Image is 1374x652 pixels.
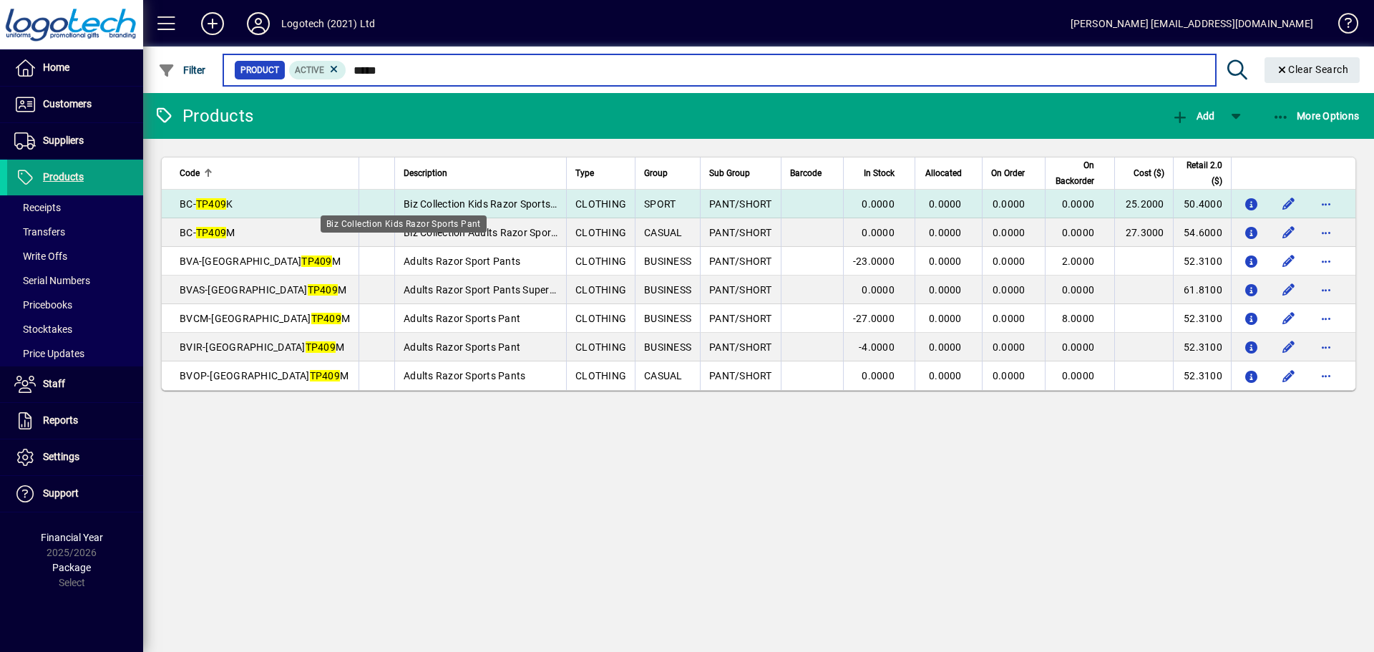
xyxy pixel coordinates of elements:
[1062,313,1095,324] span: 8.0000
[41,532,103,543] span: Financial Year
[993,198,1025,210] span: 0.0000
[1315,250,1338,273] button: More options
[1277,278,1300,301] button: Edit
[7,220,143,244] a: Transfers
[1315,336,1338,359] button: More options
[929,198,962,210] span: 0.0000
[929,227,962,238] span: 0.0000
[155,57,210,83] button: Filter
[180,370,349,381] span: BVOP-[GEOGRAPHIC_DATA] M
[575,165,594,181] span: Type
[1276,64,1349,75] span: Clear Search
[925,165,962,181] span: Allocated
[1272,110,1360,122] span: More Options
[180,341,344,353] span: BVIR-[GEOGRAPHIC_DATA] M
[1062,370,1095,381] span: 0.0000
[404,313,520,324] span: Adults Razor Sports Pant
[1168,103,1218,129] button: Add
[709,313,772,324] span: PANT/SHORT
[1071,12,1313,35] div: [PERSON_NAME] [EMAIL_ADDRESS][DOMAIN_NAME]
[575,341,626,353] span: CLOTHING
[306,341,336,353] em: TP409
[190,11,235,37] button: Add
[7,195,143,220] a: Receipts
[575,313,626,324] span: CLOTHING
[14,250,67,262] span: Write Offs
[7,244,143,268] a: Write Offs
[993,341,1025,353] span: 0.0000
[644,165,668,181] span: Group
[1277,307,1300,330] button: Edit
[301,256,331,267] em: TP409
[644,256,691,267] span: BUSINESS
[7,293,143,317] a: Pricebooks
[180,284,346,296] span: BVAS-[GEOGRAPHIC_DATA] M
[644,341,691,353] span: BUSINESS
[311,313,341,324] em: TP409
[7,123,143,159] a: Suppliers
[929,341,962,353] span: 0.0000
[644,165,691,181] div: Group
[7,439,143,475] a: Settings
[404,165,557,181] div: Description
[862,198,895,210] span: 0.0000
[790,165,834,181] div: Barcode
[575,227,626,238] span: CLOTHING
[862,227,895,238] span: 0.0000
[1062,284,1095,296] span: 0.0000
[1062,256,1095,267] span: 2.0000
[709,284,772,296] span: PANT/SHORT
[7,317,143,341] a: Stocktakes
[1173,218,1231,247] td: 54.6000
[7,341,143,366] a: Price Updates
[43,171,84,183] span: Products
[1277,250,1300,273] button: Edit
[1315,221,1338,244] button: More options
[240,63,279,77] span: Product
[929,284,962,296] span: 0.0000
[993,313,1025,324] span: 0.0000
[1173,361,1231,390] td: 52.3100
[859,341,895,353] span: -4.0000
[924,165,975,181] div: Allocated
[790,165,822,181] span: Barcode
[929,370,962,381] span: 0.0000
[14,275,90,286] span: Serial Numbers
[993,227,1025,238] span: 0.0000
[180,165,200,181] span: Code
[864,165,895,181] span: In Stock
[321,215,487,233] div: Biz Collection Kids Razor Sports Pant
[404,256,520,267] span: Adults Razor Sport Pants
[404,227,585,238] span: Biz Collection Adults Razor Sports Pant
[14,299,72,311] span: Pricebooks
[644,227,683,238] span: CASUAL
[404,370,525,381] span: Adults Razor Sports Pants
[43,98,92,110] span: Customers
[308,284,338,296] em: TP409
[1277,221,1300,244] button: Edit
[43,487,79,499] span: Support
[7,87,143,122] a: Customers
[853,313,895,324] span: -27.0000
[404,165,447,181] span: Description
[43,378,65,389] span: Staff
[43,414,78,426] span: Reports
[644,284,691,296] span: BUSINESS
[1114,190,1172,218] td: 25.2000
[14,323,72,335] span: Stocktakes
[180,313,350,324] span: BVCM-[GEOGRAPHIC_DATA] M
[991,165,1025,181] span: On Order
[1062,227,1095,238] span: 0.0000
[1277,336,1300,359] button: Edit
[1277,193,1300,215] button: Edit
[575,165,626,181] div: Type
[709,370,772,381] span: PANT/SHORT
[575,284,626,296] span: CLOTHING
[1315,307,1338,330] button: More options
[862,370,895,381] span: 0.0000
[1327,3,1356,49] a: Knowledge Base
[709,256,772,267] span: PANT/SHORT
[310,370,340,381] em: TP409
[14,226,65,238] span: Transfers
[180,165,350,181] div: Code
